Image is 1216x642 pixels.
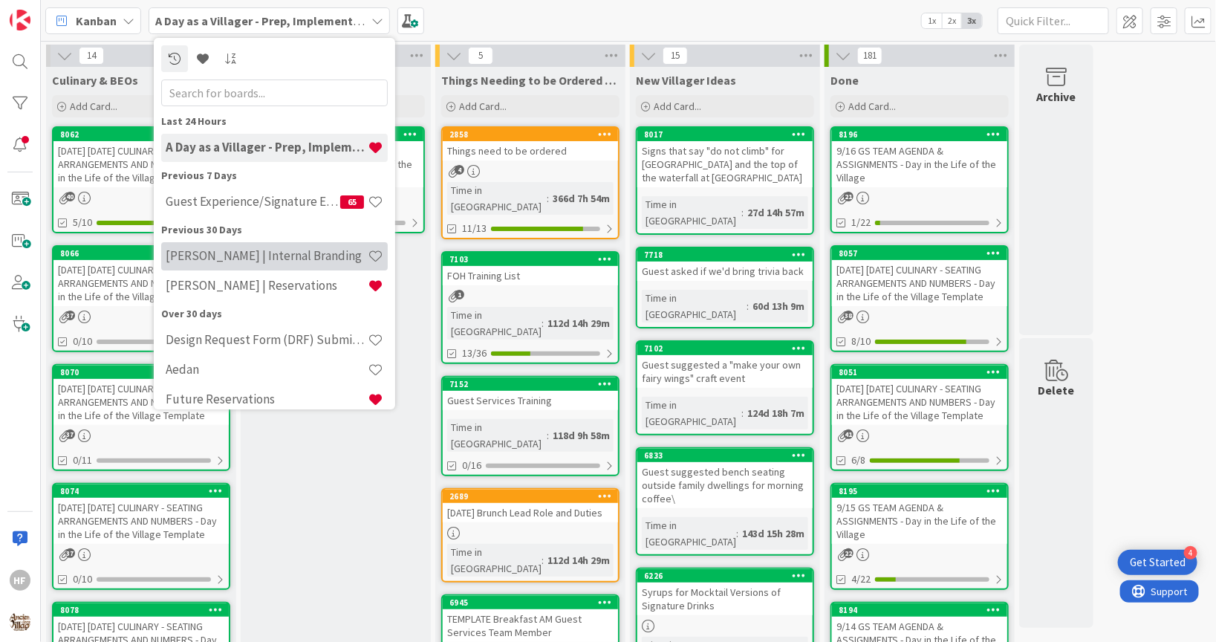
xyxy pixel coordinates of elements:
[443,253,618,285] div: 7103FOH Training List
[447,307,542,340] div: Time in [GEOGRAPHIC_DATA]
[79,47,104,65] span: 14
[830,483,1009,590] a: 81959/15 GS TEAM AGENDA & ASSIGNMENTS - Day in the Life of the Village4/22
[155,13,420,28] b: A Day as a Villager - Prep, Implement and Execute
[637,128,813,141] div: 8017
[637,248,813,281] div: 7718Guest asked if we'd bring trivia back
[832,247,1007,260] div: 8057
[449,254,618,265] div: 7103
[53,128,229,141] div: 8062
[644,571,813,581] div: 6226
[441,73,620,88] span: Things Needing to be Ordered - PUT IN CARD, Don't make new card
[857,47,882,65] span: 181
[637,248,813,262] div: 7718
[636,73,736,88] span: New Villager Ideas
[10,612,30,632] img: avatar
[449,379,618,389] div: 7152
[644,129,813,140] div: 8017
[161,114,388,129] div: Last 24 Hours
[549,190,614,207] div: 366d 7h 54m
[443,490,618,503] div: 2689
[462,221,487,236] span: 11/13
[166,140,368,155] h4: A Day as a Villager - Prep, Implement and Execute
[1118,550,1197,575] div: Open Get Started checklist, remaining modules: 4
[830,73,859,88] span: Done
[462,346,487,361] span: 13/36
[741,405,744,421] span: :
[53,484,229,544] div: 8074[DATE] [DATE] CULINARY - SEATING ARRANGEMENTS AND NUMBERS - Day in the Life of the Village Te...
[542,315,544,331] span: :
[443,596,618,642] div: 6945TEMPLATE Breakfast AM Guest Services Team Member
[161,80,388,106] input: Search for boards...
[644,450,813,461] div: 6833
[832,128,1007,141] div: 8196
[1130,555,1186,570] div: Get Started
[443,253,618,266] div: 7103
[839,129,1007,140] div: 8196
[441,251,620,364] a: 7103FOH Training ListTime in [GEOGRAPHIC_DATA]:112d 14h 29m13/36
[922,13,942,28] span: 1x
[166,194,340,209] h4: Guest Experience/Signature Events
[53,366,229,425] div: 8070[DATE] [DATE] CULINARY - SEATING ARRANGEMENTS AND NUMBERS - Day in the Life of the Village Te...
[544,315,614,331] div: 112d 14h 29m
[998,7,1109,34] input: Quick Filter...
[449,597,618,608] div: 6945
[60,129,229,140] div: 8062
[60,486,229,496] div: 8074
[52,245,230,352] a: 8066[DATE] [DATE] CULINARY - SEATING ARRANGEMENTS AND NUMBERS - Day in the Life of the Village Te...
[53,128,229,187] div: 8062[DATE] [DATE] CULINARY - SEATING ARRANGEMENTS AND NUMBERS - Day in the Life of the Village Te...
[547,190,549,207] span: :
[65,311,75,320] span: 37
[53,379,229,425] div: [DATE] [DATE] CULINARY - SEATING ARRANGEMENTS AND NUMBERS - Day in the Life of the Village Template
[31,2,68,20] span: Support
[637,569,813,615] div: 6226Syrups for Mocktail Versions of Signature Drinks
[161,306,388,322] div: Over 30 days
[642,517,736,550] div: Time in [GEOGRAPHIC_DATA]
[161,222,388,238] div: Previous 30 Days
[73,571,92,587] span: 0/10
[455,165,464,175] span: 4
[851,571,871,587] span: 4/22
[340,195,364,209] span: 65
[53,247,229,260] div: 8066
[642,290,747,322] div: Time in [GEOGRAPHIC_DATA]
[443,503,618,522] div: [DATE] Brunch Lead Role and Duties
[851,453,865,468] span: 6/8
[52,126,230,233] a: 8062[DATE] [DATE] CULINARY - SEATING ARRANGEMENTS AND NUMBERS - Day in the Life of the Village Te...
[161,168,388,184] div: Previous 7 Days
[637,569,813,583] div: 6226
[443,128,618,160] div: 2858Things need to be ordered
[547,427,549,444] span: :
[832,484,1007,498] div: 8195
[447,544,542,577] div: Time in [GEOGRAPHIC_DATA]
[637,355,813,388] div: Guest suggested a "make your own fairy wings" craft event
[637,449,813,508] div: 6833Guest suggested bench seating outside family dwellings for morning coffee\
[644,343,813,354] div: 7102
[544,552,614,568] div: 112d 14h 29m
[832,498,1007,544] div: 9/15 GS TEAM AGENDA & ASSIGNMENTS - Day in the Life of the Village
[53,498,229,544] div: [DATE] [DATE] CULINARY - SEATING ARRANGEMENTS AND NUMBERS - Day in the Life of the Village Template
[832,603,1007,617] div: 8194
[637,342,813,355] div: 7102
[637,342,813,388] div: 7102Guest suggested a "make your own fairy wings" craft event
[76,12,117,30] span: Kanban
[637,262,813,281] div: Guest asked if we'd bring trivia back
[443,490,618,522] div: 2689[DATE] Brunch Lead Role and Duties
[166,362,368,377] h4: Aedan
[10,10,30,30] img: Visit kanbanzone.com
[73,334,92,349] span: 0/10
[636,126,814,235] a: 8017Signs that say "do not climb" for [GEOGRAPHIC_DATA] and the top of the waterfall at [GEOGRAPH...
[844,429,854,439] span: 41
[73,215,92,230] span: 5/10
[10,570,30,591] div: HF
[851,215,871,230] span: 1/22
[642,397,741,429] div: Time in [GEOGRAPHIC_DATA]
[166,392,368,406] h4: Future Reservations
[663,47,688,65] span: 15
[637,449,813,462] div: 6833
[839,367,1007,377] div: 8051
[53,603,229,617] div: 8078
[654,100,701,113] span: Add Card...
[839,605,1007,615] div: 8194
[749,298,808,314] div: 60d 13h 9m
[744,204,808,221] div: 27d 14h 57m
